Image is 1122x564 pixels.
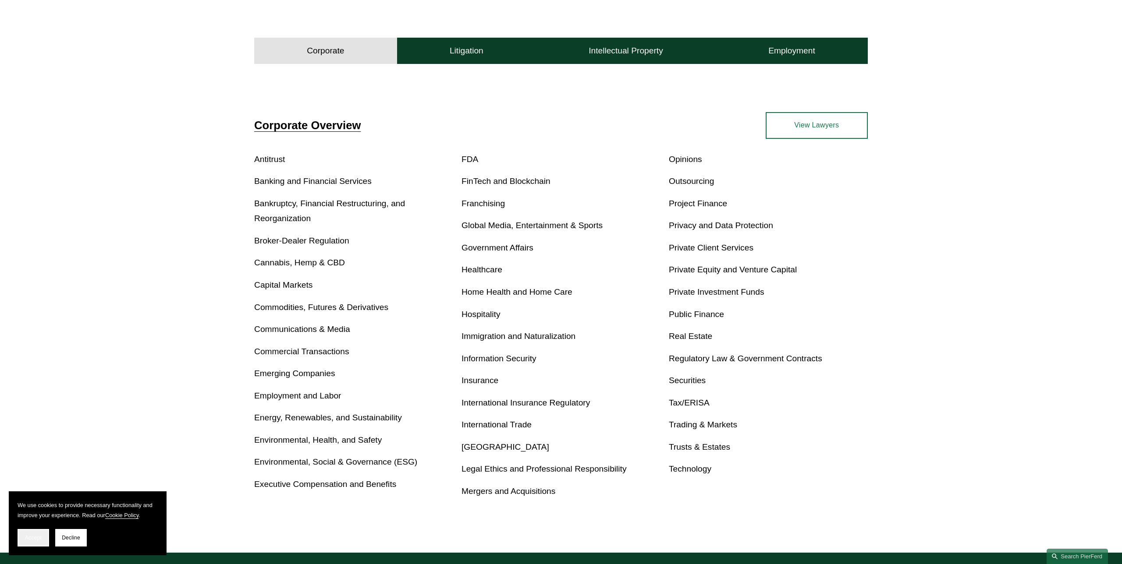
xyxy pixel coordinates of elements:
a: Environmental, Social & Governance (ESG) [254,457,417,466]
span: Accept [25,535,42,541]
a: Cannabis, Hemp & CBD [254,258,345,267]
a: Tax/ERISA [669,398,710,407]
a: Privacy and Data Protection [669,221,773,230]
a: Information Security [462,354,536,363]
h4: Litigation [450,46,483,56]
a: Environmental, Health, and Safety [254,435,382,444]
a: Private Investment Funds [669,287,764,296]
h4: Intellectual Property [589,46,663,56]
a: Broker-Dealer Regulation [254,236,349,245]
a: Outsourcing [669,176,714,186]
a: Project Finance [669,199,727,208]
button: Decline [55,529,87,546]
a: Antitrust [254,155,285,164]
a: Trading & Markets [669,420,737,429]
a: Emerging Companies [254,369,335,378]
a: Franchising [462,199,505,208]
a: Banking and Financial Services [254,176,372,186]
a: FinTech and Blockchain [462,176,550,186]
a: Private Client Services [669,243,753,252]
a: Regulatory Law & Government Contracts [669,354,822,363]
a: Energy, Renewables, and Sustainability [254,413,402,422]
a: International Insurance Regulatory [462,398,590,407]
a: Employment and Labor [254,391,341,400]
a: Insurance [462,376,498,385]
a: Search this site [1047,549,1108,564]
a: View Lawyers [766,112,868,138]
a: Healthcare [462,265,502,274]
span: Decline [62,535,80,541]
a: Capital Markets [254,280,312,289]
a: Opinions [669,155,702,164]
p: We use cookies to provide necessary functionality and improve your experience. Read our . [18,500,158,520]
a: [GEOGRAPHIC_DATA] [462,442,549,451]
a: FDA [462,155,478,164]
a: Real Estate [669,331,712,341]
a: Home Health and Home Care [462,287,572,296]
section: Cookie banner [9,491,167,555]
a: Securities [669,376,706,385]
a: International Trade [462,420,532,429]
a: Private Equity and Venture Capital [669,265,797,274]
button: Accept [18,529,49,546]
a: Communications & Media [254,324,350,334]
a: Corporate Overview [254,119,361,131]
a: Legal Ethics and Professional Responsibility [462,464,627,473]
a: Bankruptcy, Financial Restructuring, and Reorganization [254,199,405,223]
a: Hospitality [462,310,501,319]
h4: Corporate [307,46,344,56]
a: Immigration and Naturalization [462,331,575,341]
a: Executive Compensation and Benefits [254,479,396,489]
a: Trusts & Estates [669,442,730,451]
a: Public Finance [669,310,724,319]
a: Cookie Policy [105,512,139,518]
a: Mergers and Acquisitions [462,486,555,496]
a: Government Affairs [462,243,533,252]
h4: Employment [768,46,815,56]
a: Global Media, Entertainment & Sports [462,221,603,230]
a: Technology [669,464,711,473]
a: Commodities, Futures & Derivatives [254,303,388,312]
a: Commercial Transactions [254,347,349,356]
